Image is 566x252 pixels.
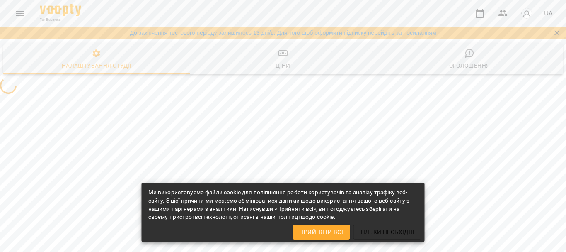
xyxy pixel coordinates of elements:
button: Закрити сповіщення [551,27,563,39]
button: Menu [10,3,30,23]
a: До закінчення тестового періоду залишилось 13 дні/в. Для того щоб оформити підписку перейдіть за ... [130,29,436,37]
img: Voopty Logo [40,4,81,16]
span: UA [544,9,553,17]
div: Ціни [276,61,290,71]
div: Налаштування студії [62,61,131,71]
div: Оголошення [449,61,490,71]
span: For Business [40,17,81,22]
img: avatar_s.png [521,7,532,19]
button: UA [541,5,556,21]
